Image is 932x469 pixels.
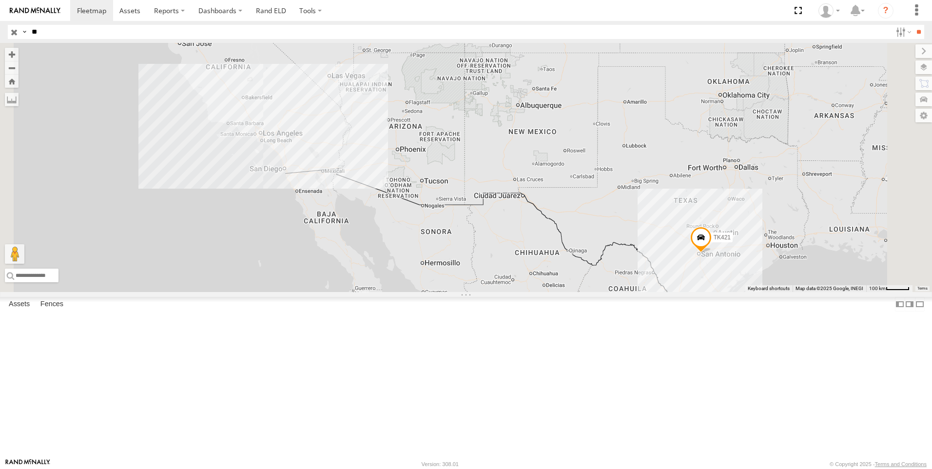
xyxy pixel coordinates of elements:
[815,3,843,18] div: Norma Casillas
[5,93,19,106] label: Measure
[917,287,928,291] a: Terms (opens in new tab)
[5,459,50,469] a: Visit our Website
[830,461,927,467] div: © Copyright 2025 -
[869,286,886,291] span: 100 km
[422,461,459,467] div: Version: 308.01
[714,234,731,240] span: TK421
[866,285,913,292] button: Map Scale: 100 km per 45 pixels
[878,3,893,19] i: ?
[5,75,19,88] button: Zoom Home
[5,244,24,264] button: Drag Pegman onto the map to open Street View
[5,61,19,75] button: Zoom out
[5,48,19,61] button: Zoom in
[748,285,790,292] button: Keyboard shortcuts
[905,297,914,311] label: Dock Summary Table to the Right
[36,297,68,311] label: Fences
[875,461,927,467] a: Terms and Conditions
[4,297,35,311] label: Assets
[915,109,932,122] label: Map Settings
[10,7,60,14] img: rand-logo.svg
[20,25,28,39] label: Search Query
[895,297,905,311] label: Dock Summary Table to the Left
[915,297,925,311] label: Hide Summary Table
[892,25,913,39] label: Search Filter Options
[796,286,863,291] span: Map data ©2025 Google, INEGI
